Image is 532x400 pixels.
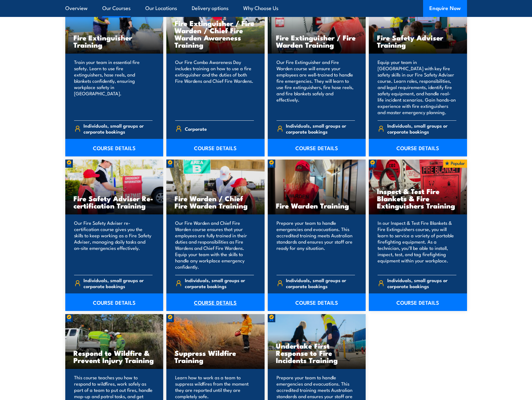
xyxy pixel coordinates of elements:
[73,34,155,48] h3: Fire Extinguisher Training
[277,220,355,270] p: Prepare your team to handle emergencies and evacuations. This accredited training meets Australia...
[166,293,265,311] a: COURSE DETAILS
[377,34,459,48] h3: Fire Safety Adviser Training
[377,187,459,209] h3: Inspect & Test Fire Blankets & Fire Extinguishers Training
[175,220,254,270] p: Our Fire Warden and Chief Fire Warden course ensures that your employees are fully trained in the...
[175,59,254,115] p: Our Fire Combo Awareness Day includes training on how to use a fire extinguisher and the duties o...
[268,139,366,156] a: COURSE DETAILS
[378,59,456,115] p: Equip your team in [GEOGRAPHIC_DATA] with key fire safety skills in our Fire Safety Adviser cours...
[175,349,256,364] h3: Suppress Wildfire Training
[73,349,155,364] h3: Respond to Wildfire & Prevent Injury Training
[268,293,366,311] a: COURSE DETAILS
[175,19,256,48] h3: Fire Extinguisher / Fire Warden / Chief Fire Warden Awareness Training
[185,124,207,134] span: Corporate
[74,220,153,270] p: Our Fire Safety Adviser re-certification course gives you the skills to keep working as a Fire Sa...
[175,195,256,209] h3: Fire Warden / Chief Fire Warden Training
[387,277,456,289] span: Individuals, small groups or corporate bookings
[369,139,467,156] a: COURSE DETAILS
[73,195,155,209] h3: Fire Safety Adviser Re-certification Training
[286,123,355,134] span: Individuals, small groups or corporate bookings
[369,293,467,311] a: COURSE DETAILS
[83,123,153,134] span: Individuals, small groups or corporate bookings
[286,277,355,289] span: Individuals, small groups or corporate bookings
[65,139,164,156] a: COURSE DETAILS
[378,220,456,270] p: In our Inspect & Test Fire Blankets & Fire Extinguishers course, you will learn to service a vari...
[276,342,358,364] h3: Undertake First Response to Fire Incidents Training
[387,123,456,134] span: Individuals, small groups or corporate bookings
[276,34,358,48] h3: Fire Extinguisher / Fire Warden Training
[74,59,153,115] p: Train your team in essential fire safety. Learn to use fire extinguishers, hose reels, and blanke...
[185,277,254,289] span: Individuals, small groups or corporate bookings
[276,202,358,209] h3: Fire Warden Training
[83,277,153,289] span: Individuals, small groups or corporate bookings
[65,293,164,311] a: COURSE DETAILS
[166,139,265,156] a: COURSE DETAILS
[277,59,355,115] p: Our Fire Extinguisher and Fire Warden course will ensure your employees are well-trained to handl...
